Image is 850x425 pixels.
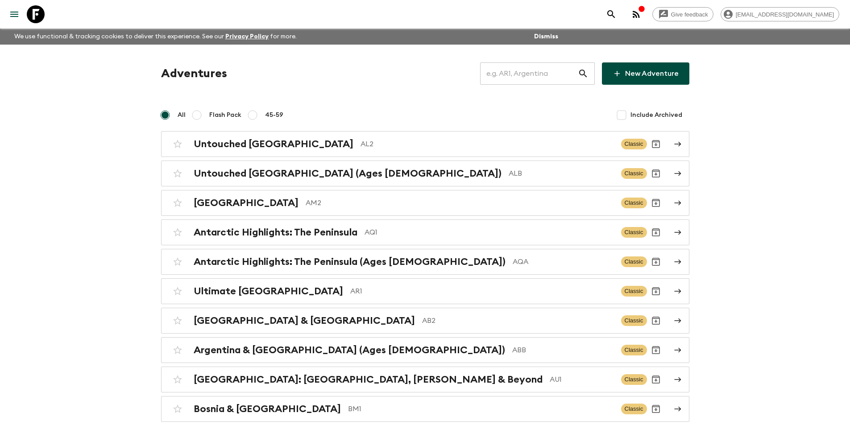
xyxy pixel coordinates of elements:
[621,286,647,297] span: Classic
[265,111,283,120] span: 45-59
[647,223,665,241] button: Archive
[602,62,689,85] a: New Adventure
[621,345,647,355] span: Classic
[647,371,665,388] button: Archive
[194,256,506,268] h2: Antarctic Highlights: The Peninsula (Ages [DEMOGRAPHIC_DATA])
[161,278,689,304] a: Ultimate [GEOGRAPHIC_DATA]AR1ClassicArchive
[350,286,614,297] p: AR1
[652,7,713,21] a: Give feedback
[161,308,689,334] a: [GEOGRAPHIC_DATA] & [GEOGRAPHIC_DATA]AB2ClassicArchive
[647,312,665,330] button: Archive
[365,227,614,238] p: AQ1
[647,194,665,212] button: Archive
[194,344,505,356] h2: Argentina & [GEOGRAPHIC_DATA] (Ages [DEMOGRAPHIC_DATA])
[731,11,839,18] span: [EMAIL_ADDRESS][DOMAIN_NAME]
[647,282,665,300] button: Archive
[161,161,689,186] a: Untouched [GEOGRAPHIC_DATA] (Ages [DEMOGRAPHIC_DATA])ALBClassicArchive
[630,111,682,120] span: Include Archived
[621,404,647,414] span: Classic
[647,341,665,359] button: Archive
[209,111,241,120] span: Flash Pack
[194,315,415,326] h2: [GEOGRAPHIC_DATA] & [GEOGRAPHIC_DATA]
[161,249,689,275] a: Antarctic Highlights: The Peninsula (Ages [DEMOGRAPHIC_DATA])AQAClassicArchive
[161,337,689,363] a: Argentina & [GEOGRAPHIC_DATA] (Ages [DEMOGRAPHIC_DATA])ABBClassicArchive
[225,33,269,40] a: Privacy Policy
[161,190,689,216] a: [GEOGRAPHIC_DATA]AM2ClassicArchive
[647,400,665,418] button: Archive
[550,374,614,385] p: AU1
[480,61,578,86] input: e.g. AR1, Argentina
[621,315,647,326] span: Classic
[509,168,614,179] p: ALB
[161,396,689,422] a: Bosnia & [GEOGRAPHIC_DATA]BM1ClassicArchive
[647,135,665,153] button: Archive
[194,197,299,209] h2: [GEOGRAPHIC_DATA]
[721,7,839,21] div: [EMAIL_ADDRESS][DOMAIN_NAME]
[348,404,614,414] p: BM1
[512,345,614,355] p: ABB
[647,253,665,271] button: Archive
[5,5,23,23] button: menu
[647,165,665,182] button: Archive
[621,227,647,238] span: Classic
[513,256,614,267] p: AQA
[161,367,689,392] a: [GEOGRAPHIC_DATA]: [GEOGRAPHIC_DATA], [PERSON_NAME] & BeyondAU1ClassicArchive
[621,256,647,267] span: Classic
[194,227,357,238] h2: Antarctic Highlights: The Peninsula
[194,403,341,415] h2: Bosnia & [GEOGRAPHIC_DATA]
[194,138,353,150] h2: Untouched [GEOGRAPHIC_DATA]
[161,219,689,245] a: Antarctic Highlights: The PeninsulaAQ1ClassicArchive
[194,168,502,179] h2: Untouched [GEOGRAPHIC_DATA] (Ages [DEMOGRAPHIC_DATA])
[532,30,560,43] button: Dismiss
[178,111,186,120] span: All
[194,374,543,385] h2: [GEOGRAPHIC_DATA]: [GEOGRAPHIC_DATA], [PERSON_NAME] & Beyond
[621,374,647,385] span: Classic
[666,11,713,18] span: Give feedback
[306,198,614,208] p: AM2
[621,139,647,149] span: Classic
[361,139,614,149] p: AL2
[161,131,689,157] a: Untouched [GEOGRAPHIC_DATA]AL2ClassicArchive
[621,198,647,208] span: Classic
[11,29,300,45] p: We use functional & tracking cookies to deliver this experience. See our for more.
[161,65,227,83] h1: Adventures
[422,315,614,326] p: AB2
[602,5,620,23] button: search adventures
[194,285,343,297] h2: Ultimate [GEOGRAPHIC_DATA]
[621,168,647,179] span: Classic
